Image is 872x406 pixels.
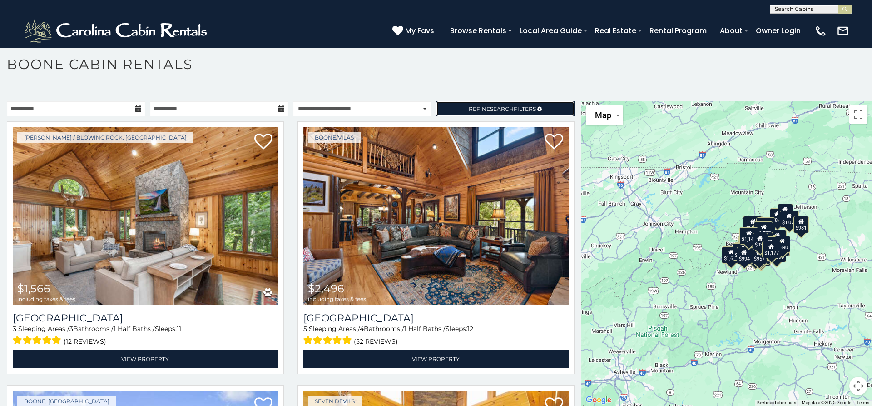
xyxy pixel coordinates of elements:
[308,132,361,143] a: Boone/Vilas
[13,325,16,333] span: 3
[753,232,768,250] div: $938
[490,105,514,112] span: Search
[775,236,790,253] div: $890
[752,246,767,264] div: $957
[733,243,752,260] div: $1,562
[768,229,787,246] div: $1,372
[17,296,75,302] span: including taxes & fees
[722,246,741,264] div: $1,668
[849,377,867,395] button: Map camera controls
[837,25,849,37] img: mail-regular-white.png
[586,105,623,125] button: Change map style
[13,312,278,324] h3: Chimney Island
[13,312,278,324] a: [GEOGRAPHIC_DATA]
[778,203,793,221] div: $927
[303,324,569,347] div: Sleeping Areas / Bathrooms / Sleeps:
[467,325,473,333] span: 12
[303,312,569,324] h3: Diamond Creek Lodge
[739,227,758,244] div: $1,142
[767,245,786,262] div: $1,636
[436,101,575,116] a: RefineSearchFilters
[584,394,614,406] a: Open this area in Google Maps (opens a new window)
[747,216,763,233] div: $801
[303,127,569,305] img: Diamond Creek Lodge
[177,325,181,333] span: 11
[446,23,511,39] a: Browse Rentals
[13,127,278,305] a: Chimney Island $1,566 including taxes & fees
[754,221,773,239] div: $1,577
[13,127,278,305] img: Chimney Island
[754,232,773,249] div: $1,004
[17,132,193,143] a: [PERSON_NAME] / Blowing Rock, [GEOGRAPHIC_DATA]
[645,23,711,39] a: Rental Program
[114,325,155,333] span: 1 Half Baths /
[13,324,278,347] div: Sleeping Areas / Bathrooms / Sleeps:
[751,23,805,39] a: Owner Login
[23,17,211,45] img: White-1-2.png
[762,241,781,258] div: $1,177
[590,23,641,39] a: Real Estate
[404,325,446,333] span: 1 Half Baths /
[303,325,307,333] span: 5
[760,236,779,253] div: $1,008
[64,336,106,347] span: (12 reviews)
[770,208,785,226] div: $819
[515,23,586,39] a: Local Area Guide
[545,133,563,152] a: Add to favorites
[715,23,747,39] a: About
[303,350,569,368] a: View Property
[308,296,366,302] span: including taxes & fees
[757,400,796,406] button: Keyboard shortcuts
[746,247,765,264] div: $1,614
[308,282,344,295] span: $2,496
[392,25,436,37] a: My Favs
[756,217,775,235] div: $1,053
[780,211,799,228] div: $1,075
[584,394,614,406] img: Google
[743,216,762,233] div: $1,012
[752,249,771,266] div: $1,371
[857,400,869,405] a: Terms
[595,110,611,120] span: Map
[814,25,827,37] img: phone-regular-white.png
[849,105,867,124] button: Toggle fullscreen view
[13,350,278,368] a: View Property
[793,216,809,233] div: $981
[354,336,398,347] span: (52 reviews)
[303,127,569,305] a: Diamond Creek Lodge $2,496 including taxes & fees
[802,400,851,405] span: Map data ©2025 Google
[405,25,434,36] span: My Favs
[737,246,752,264] div: $994
[254,133,272,152] a: Add to favorites
[17,282,50,295] span: $1,566
[69,325,73,333] span: 3
[303,312,569,324] a: [GEOGRAPHIC_DATA]
[469,105,536,112] span: Refine Filters
[360,325,364,333] span: 4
